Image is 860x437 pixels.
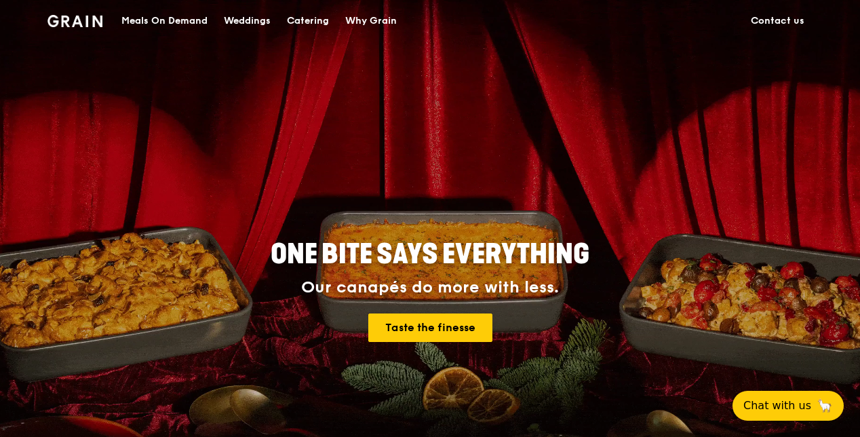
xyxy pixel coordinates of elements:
div: Why Grain [345,1,397,41]
div: Our canapés do more with less. [186,278,674,297]
a: Taste the finesse [368,313,492,342]
div: Meals On Demand [121,1,208,41]
button: Chat with us🦙 [732,391,844,421]
div: Weddings [224,1,271,41]
span: Chat with us [743,398,811,414]
a: Why Grain [337,1,405,41]
a: Catering [279,1,337,41]
img: Grain [47,15,102,27]
span: ONE BITE SAYS EVERYTHING [271,238,589,271]
a: Weddings [216,1,279,41]
div: Catering [287,1,329,41]
span: 🦙 [817,398,833,414]
a: Contact us [743,1,813,41]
